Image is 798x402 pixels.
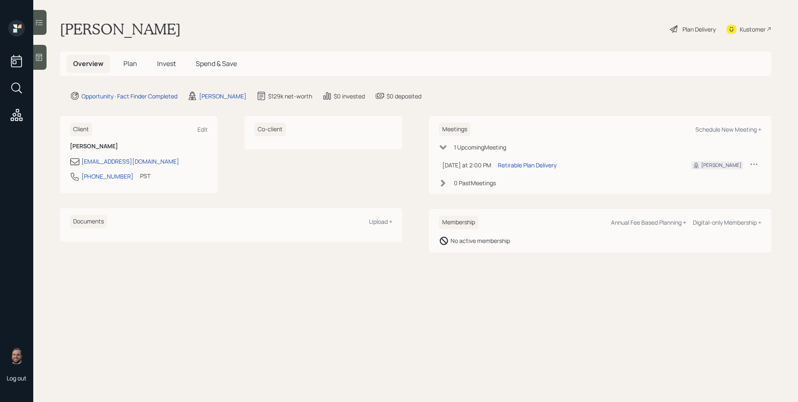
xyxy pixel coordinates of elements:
img: james-distasi-headshot.png [8,348,25,364]
div: Opportunity · Fact Finder Completed [81,92,177,100]
div: No active membership [451,236,510,245]
div: $0 deposited [387,92,421,100]
h6: Client [70,123,92,136]
div: [PHONE_NUMBER] [81,172,133,181]
div: [PERSON_NAME] [701,162,741,169]
div: [PERSON_NAME] [199,92,246,100]
div: Plan Delivery [682,25,716,34]
h1: [PERSON_NAME] [60,20,181,38]
span: Plan [123,59,137,68]
h6: Meetings [439,123,470,136]
div: Kustomer [740,25,766,34]
div: $129k net-worth [268,92,312,100]
span: Spend & Save [196,59,237,68]
div: Log out [7,374,27,382]
div: PST [140,172,150,180]
div: $0 invested [334,92,365,100]
h6: Co-client [254,123,286,136]
div: Upload + [369,218,392,226]
div: Retirable Plan Delivery [498,161,557,169]
div: 1 Upcoming Meeting [454,143,506,152]
h6: Documents [70,215,107,228]
span: Overview [73,59,103,68]
div: [DATE] at 2:00 PM [442,161,491,169]
div: Annual Fee Based Planning + [611,218,686,226]
div: Edit [197,125,208,133]
div: 0 Past Meeting s [454,179,496,187]
span: Invest [157,59,176,68]
div: Digital-only Membership + [693,218,761,226]
h6: [PERSON_NAME] [70,143,208,150]
h6: Membership [439,216,478,229]
div: Schedule New Meeting + [695,125,761,133]
div: [EMAIL_ADDRESS][DOMAIN_NAME] [81,157,179,166]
